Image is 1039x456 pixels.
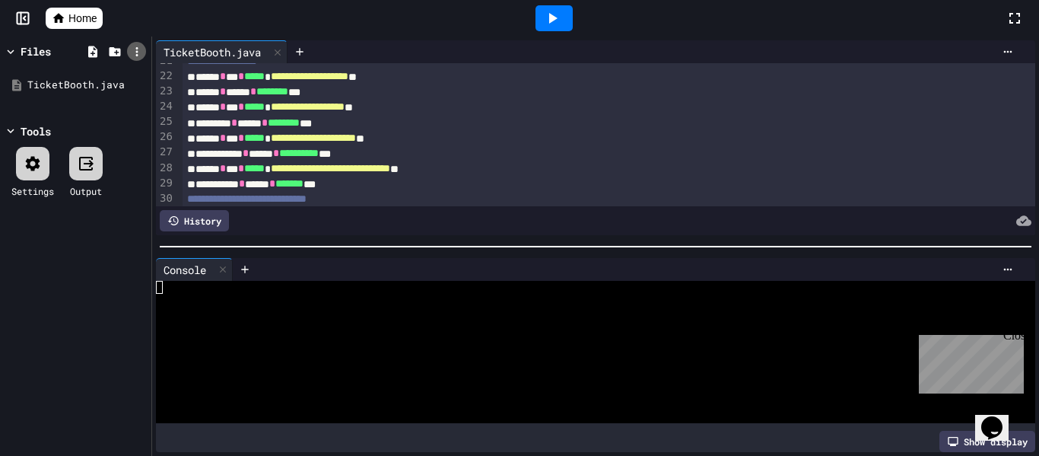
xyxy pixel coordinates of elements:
[156,191,175,206] div: 30
[156,145,175,160] div: 27
[156,161,175,176] div: 28
[975,395,1024,441] iframe: chat widget
[156,84,175,99] div: 23
[939,431,1035,452] div: Show display
[70,184,102,198] div: Output
[11,184,54,198] div: Settings
[68,11,97,26] span: Home
[913,329,1024,394] iframe: chat widget
[156,69,175,84] div: 22
[27,78,146,93] div: TicketBooth.java
[156,258,233,281] div: Console
[156,176,175,191] div: 29
[21,43,51,59] div: Files
[21,123,51,139] div: Tools
[46,8,103,29] a: Home
[156,129,175,145] div: 26
[156,44,268,60] div: TicketBooth.java
[6,6,105,97] div: Chat with us now!Close
[156,40,288,63] div: TicketBooth.java
[156,114,175,129] div: 25
[156,99,175,114] div: 24
[160,210,229,231] div: History
[156,262,214,278] div: Console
